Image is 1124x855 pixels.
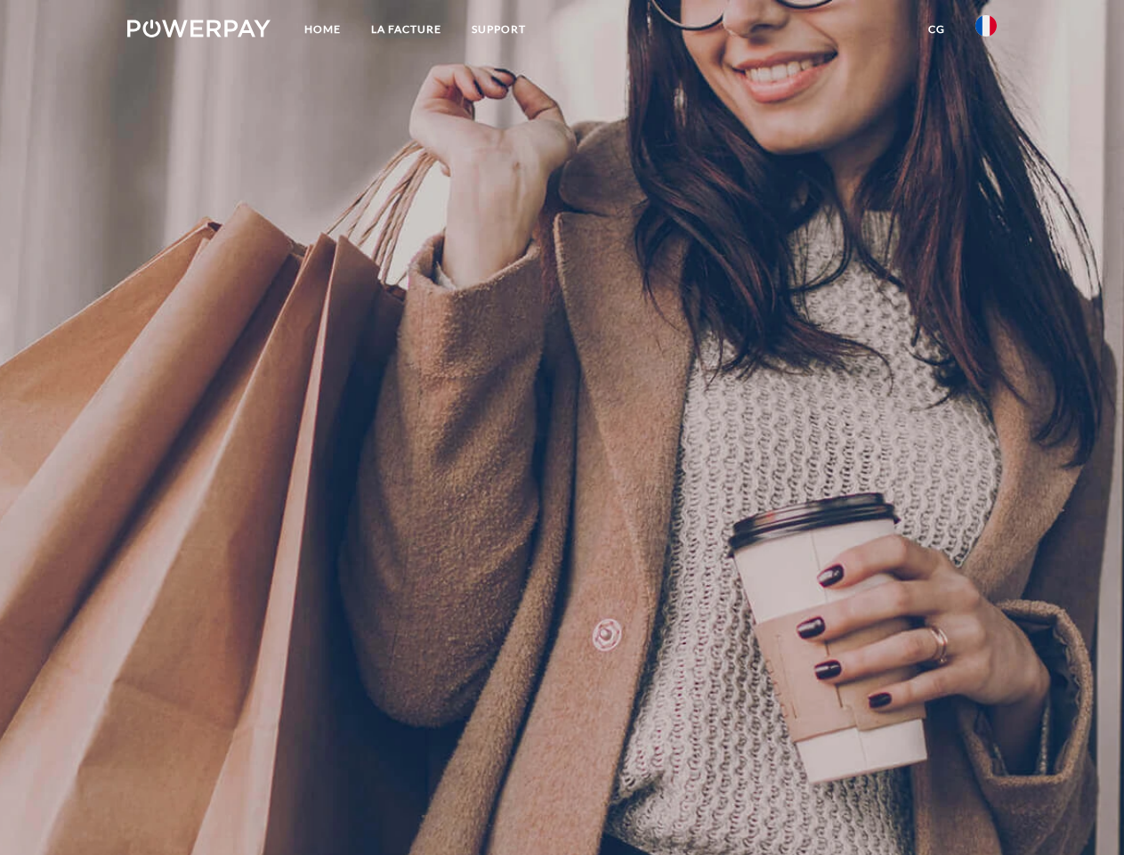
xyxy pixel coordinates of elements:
[289,13,356,45] a: Home
[457,13,541,45] a: Support
[975,15,997,37] img: fr
[913,13,960,45] a: CG
[127,20,271,37] img: logo-powerpay-white.svg
[356,13,457,45] a: LA FACTURE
